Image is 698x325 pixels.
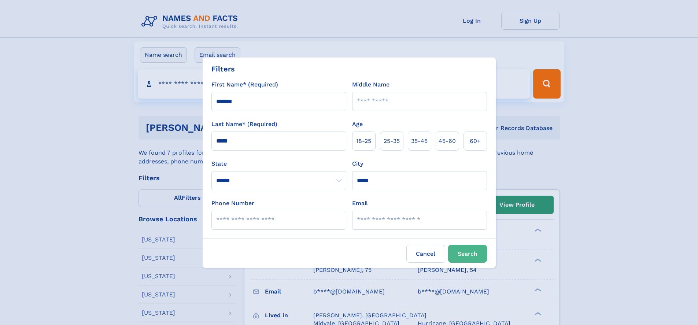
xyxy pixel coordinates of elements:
label: Cancel [406,245,445,263]
label: State [211,159,346,168]
label: First Name* (Required) [211,80,278,89]
label: Age [352,120,363,129]
span: 35‑45 [411,137,428,145]
div: Filters [211,63,235,74]
span: 45‑60 [439,137,456,145]
label: Last Name* (Required) [211,120,277,129]
label: Email [352,199,368,208]
span: 25‑35 [384,137,400,145]
span: 60+ [470,137,481,145]
label: Phone Number [211,199,254,208]
button: Search [448,245,487,263]
label: Middle Name [352,80,389,89]
label: City [352,159,363,168]
span: 18‑25 [356,137,371,145]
